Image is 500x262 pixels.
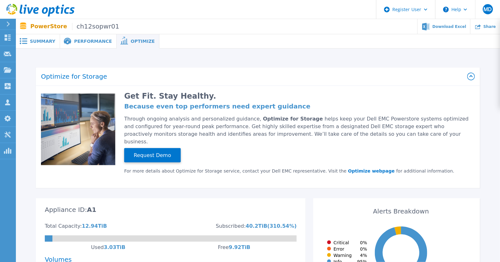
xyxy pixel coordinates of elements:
[30,23,119,30] p: PowerStore
[360,246,367,252] span: 0 %
[124,104,471,109] h4: Because even top performers need expert guidance
[82,224,107,229] div: 12.94 TiB
[87,207,96,224] div: A1
[30,39,55,43] span: Summary
[267,224,297,229] div: ( 310.54 %)
[218,245,229,250] div: Free
[41,73,467,80] h2: Optimize for Storage
[322,202,480,219] div: Alerts Breakdown
[483,7,492,12] span: MD
[91,245,104,250] div: Used
[229,245,250,250] div: 9.92 TiB
[104,245,125,250] div: 3.03 TiB
[432,25,466,29] span: Download Excel
[263,116,325,122] span: Optimize for Storage
[347,168,396,174] a: Optimize webpage
[45,257,297,262] div: Volumes
[124,115,471,146] div: Through ongoing analysis and personalized guidance, helps keep your Dell EMC Powerstore systems o...
[45,224,82,229] div: Total Capacity:
[360,253,367,258] span: 4 %
[45,207,87,212] div: Appliance ID:
[483,25,496,29] span: Share
[124,148,181,162] button: Request Demo
[41,94,115,166] img: Optimize Promo
[325,240,349,245] div: Critical
[360,240,367,245] span: 0 %
[246,224,267,229] div: 40.2 TiB
[131,39,155,43] span: Optimize
[124,94,471,99] h2: Get Fit. Stay Healthy.
[216,224,246,229] div: Subscribed:
[325,246,344,252] div: Error
[325,253,352,258] div: Warning
[124,168,471,174] div: For more details about Optimize for Storage service, contact your Dell EMC representative. Visit ...
[131,152,174,159] span: Request Demo
[74,39,112,43] span: Performance
[72,23,119,30] span: ch12sopwr01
